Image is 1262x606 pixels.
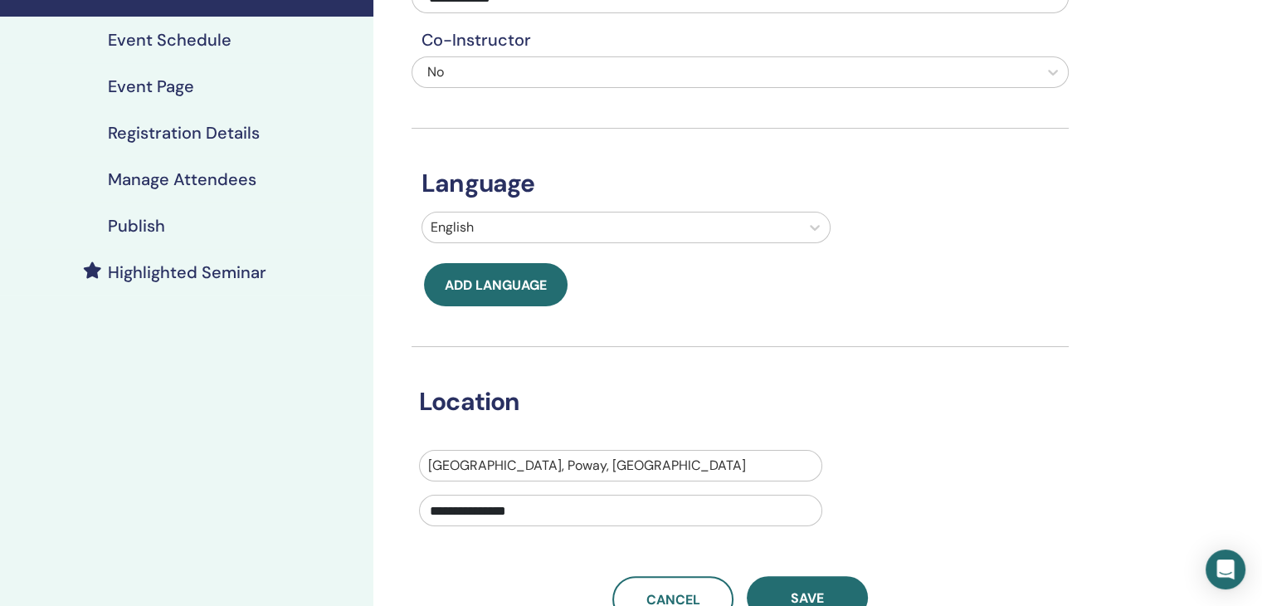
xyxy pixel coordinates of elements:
h4: Manage Attendees [108,169,256,189]
span: Add language [445,276,547,294]
h4: Co-Instructor [412,30,1069,50]
h4: Registration Details [108,123,260,143]
button: Add language [424,263,568,306]
h4: Publish [108,216,165,236]
span: No [427,63,444,81]
h4: Event Schedule [108,30,231,50]
div: Open Intercom Messenger [1206,550,1245,589]
h3: Location [409,387,1046,417]
h4: Highlighted Seminar [108,262,266,282]
h4: Event Page [108,76,194,96]
h3: Language [412,169,1069,198]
